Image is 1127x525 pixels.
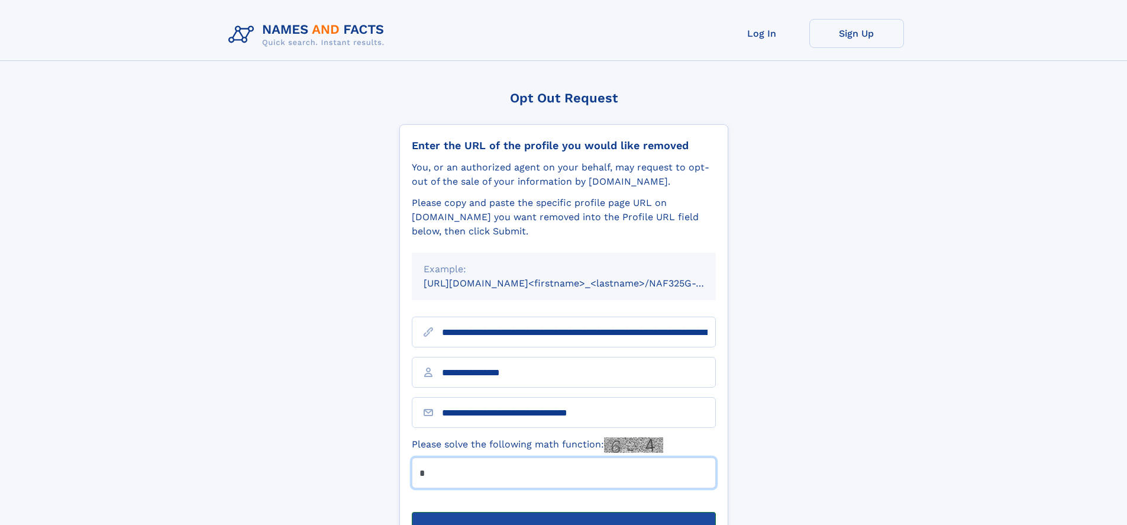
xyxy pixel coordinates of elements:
[809,19,904,48] a: Sign Up
[412,196,716,239] div: Please copy and paste the specific profile page URL on [DOMAIN_NAME] you want removed into the Pr...
[424,278,738,289] small: [URL][DOMAIN_NAME]<firstname>_<lastname>/NAF325G-xxxxxxxx
[399,91,728,105] div: Opt Out Request
[715,19,809,48] a: Log In
[424,262,704,276] div: Example:
[224,19,394,51] img: Logo Names and Facts
[412,437,663,453] label: Please solve the following math function:
[412,160,716,189] div: You, or an authorized agent on your behalf, may request to opt-out of the sale of your informatio...
[412,139,716,152] div: Enter the URL of the profile you would like removed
